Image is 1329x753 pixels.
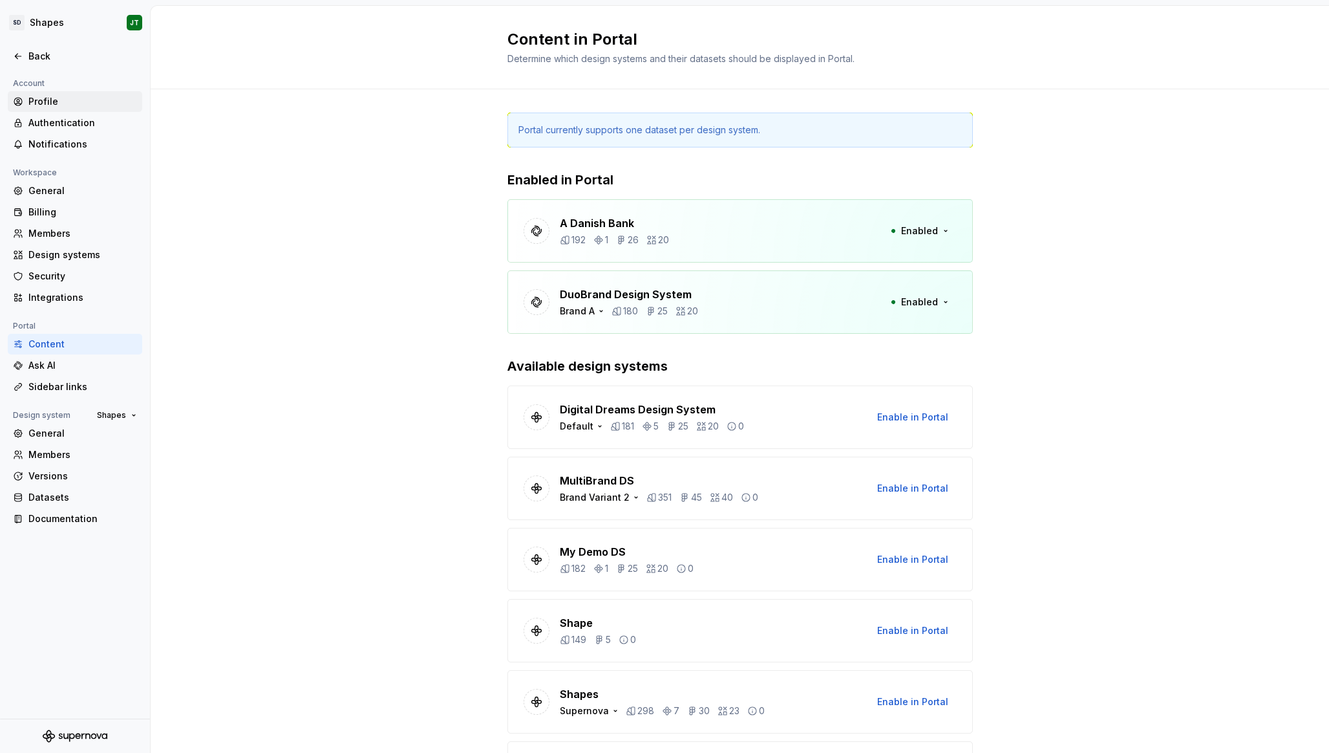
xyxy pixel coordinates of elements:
button: Enable in Portal [869,619,957,642]
p: 181 [622,420,634,433]
p: 20 [708,420,719,433]
p: 0 [688,562,694,575]
div: Ask AI [28,359,137,372]
p: 1 [605,234,608,246]
span: Enable in Portal [877,482,948,495]
span: Shapes [97,410,126,420]
p: A Danish Bank [560,215,669,231]
a: Notifications [8,134,142,155]
div: Design system [8,408,76,423]
span: Enabled [901,224,938,237]
div: Portal currently supports one dataset per design system. [518,124,760,136]
div: Integrations [28,291,137,304]
span: Enable in Portal [877,695,948,708]
p: Enabled in Portal [507,171,973,189]
div: Default [560,420,605,433]
p: My Demo DS [560,544,694,560]
div: Notifications [28,138,137,151]
span: Enable in Portal [877,553,948,566]
a: General [8,180,142,201]
div: Members [28,448,137,461]
p: Digital Dreams Design System [560,402,744,417]
button: Enable in Portal [869,690,957,714]
p: 25 [678,420,688,433]
p: Shapes [560,686,765,702]
div: Authentication [28,116,137,129]
div: Workspace [8,165,62,180]
button: Enable in Portal [869,406,957,429]
button: Enable in Portal [869,477,957,500]
p: 1 [605,562,608,575]
a: Billing [8,202,142,223]
div: Security [28,270,137,283]
span: Enable in Portal [877,411,948,424]
svg: Supernova Logo [43,730,107,743]
a: Versions [8,466,142,486]
a: Security [8,266,142,287]
div: Brand Variant 2 [560,491,641,504]
h2: Content in Portal [507,29,957,50]
p: 5 [606,633,611,646]
a: Sidebar links [8,376,142,397]
p: 40 [721,491,733,504]
p: 351 [658,491,672,504]
span: Enable in Portal [877,624,948,637]
a: Members [8,444,142,465]
div: Content [28,338,137,351]
div: Portal [8,318,41,334]
p: 0 [752,491,758,504]
div: Billing [28,206,137,219]
p: 192 [571,234,586,246]
a: Back [8,46,142,67]
p: 23 [729,704,739,717]
p: 0 [738,420,744,433]
div: Supernova [560,704,621,717]
a: Content [8,334,142,355]
p: 182 [571,562,586,575]
button: Enabled [882,219,957,243]
div: Sidebar links [28,380,137,393]
span: Enabled [901,296,938,309]
div: Brand A [560,305,606,318]
p: Available design systems [507,357,973,375]
div: Profile [28,95,137,108]
p: 298 [637,704,654,717]
div: Documentation [28,512,137,525]
a: Documentation [8,508,142,529]
p: MultiBrand DS [560,473,758,488]
p: 149 [571,633,586,646]
p: Shape [560,615,636,631]
div: General [28,427,137,440]
a: Integrations [8,287,142,308]
div: Back [28,50,137,63]
p: 5 [654,420,659,433]
p: 20 [657,562,668,575]
span: Determine which design systems and their datasets should be displayed in Portal. [507,53,855,64]
div: SD [9,15,25,30]
button: Enabled [882,290,957,314]
p: 45 [691,491,702,504]
a: Members [8,223,142,244]
div: Design systems [28,248,137,261]
a: Design systems [8,245,142,265]
div: Datasets [28,491,137,504]
div: Account [8,76,50,91]
a: Profile [8,91,142,112]
button: SDShapesJT [3,8,147,37]
p: 0 [759,704,765,717]
p: 30 [699,704,710,717]
p: 0 [630,633,636,646]
p: 180 [623,305,638,318]
a: Authentication [8,113,142,133]
div: Shapes [30,16,64,29]
p: 26 [628,234,639,246]
p: 7 [674,704,679,717]
p: 25 [628,562,638,575]
a: Datasets [8,487,142,508]
a: Ask AI [8,355,142,376]
p: 20 [687,305,698,318]
p: 25 [657,305,668,318]
p: DuoBrand Design System [560,287,698,302]
a: General [8,423,142,444]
